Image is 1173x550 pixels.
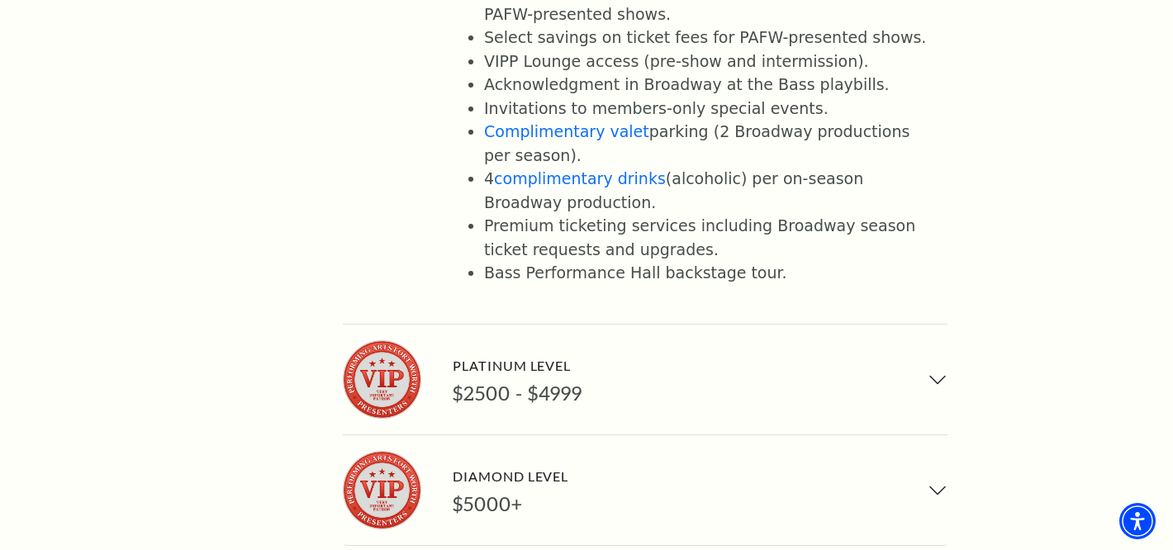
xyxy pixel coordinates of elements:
img: Platinum Level [343,340,421,419]
li: Invitations to members-only special events. [484,97,928,121]
li: Select savings on ticket fees for PAFW-presented shows. [484,26,928,50]
li: VIPP Lounge access (pre-show and intermission). [484,50,928,73]
div: $2500 - $4999 [453,382,582,405]
div: Accessibility Menu [1119,503,1156,539]
li: Premium ticketing services including Broadway season ticket requests and upgrades. [484,214,928,261]
a: Complimentary valet [484,122,649,140]
div: $5000+ [453,492,568,516]
button: Diamond Level Diamond Level $5000+ [343,435,947,545]
div: Platinum Level [453,354,582,377]
li: 4 (alcoholic) per on-season Broadway production. [484,167,928,214]
button: Platinum Level Platinum Level $2500 - $4999 [343,325,947,434]
li: parking (2 Broadway productions per season). [484,120,928,167]
div: Diamond Level [453,465,568,487]
li: Acknowledgment in Broadway at the Bass playbills. [484,73,928,97]
li: Bass Performance Hall backstage tour. [484,261,928,285]
img: Diamond Level [343,451,421,529]
a: complimentary drinks [494,169,666,187]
